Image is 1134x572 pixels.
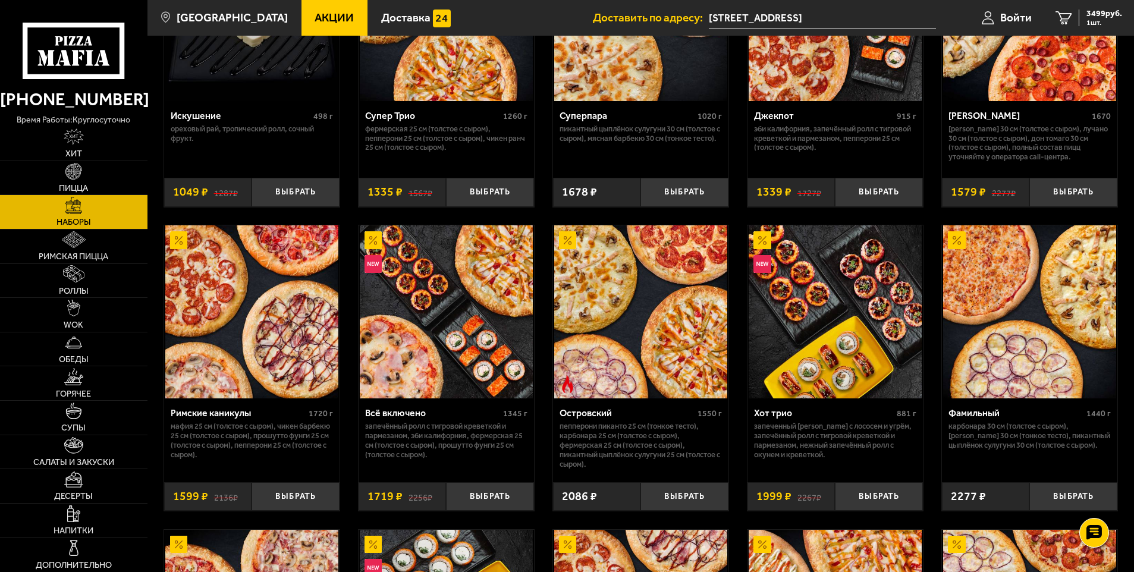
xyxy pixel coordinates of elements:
[553,225,728,398] a: АкционныйОстрое блюдоОстровский
[365,110,500,121] div: Супер Трио
[948,110,1089,121] div: [PERSON_NAME]
[214,491,238,502] s: 2136 ₽
[173,491,208,502] span: 1599 ₽
[170,231,188,249] img: Акционный
[992,186,1016,198] s: 2277 ₽
[309,408,333,419] span: 1720 г
[503,111,527,121] span: 1260 г
[835,178,923,207] button: Выбрать
[948,422,1111,450] p: Карбонара 30 см (толстое с сыром), [PERSON_NAME] 30 см (тонкое тесто), Пикантный цыплёнок сулугун...
[749,225,922,398] img: Хот трио
[173,186,208,198] span: 1049 ₽
[753,231,771,249] img: Акционный
[503,408,527,419] span: 1345 г
[1086,19,1122,26] span: 1 шт.
[446,178,534,207] button: Выбрать
[951,491,986,502] span: 2277 ₽
[381,12,431,23] span: Доставка
[560,407,695,419] div: Островский
[36,561,112,570] span: Дополнительно
[948,407,1083,419] div: Фамильный
[1000,12,1032,23] span: Войти
[1092,111,1111,121] span: 1670
[171,422,333,460] p: Мафия 25 см (толстое с сыром), Чикен Барбекю 25 см (толстое с сыром), Прошутто Фунги 25 см (толст...
[942,225,1117,398] a: АкционныйФамильный
[365,231,382,249] img: Акционный
[365,124,527,153] p: Фермерская 25 см (толстое с сыром), Пепперони 25 см (толстое с сыром), Чикен Ранч 25 см (толстое ...
[562,491,597,502] span: 2086 ₽
[61,424,86,432] span: Супы
[753,536,771,554] img: Акционный
[756,491,791,502] span: 1999 ₽
[214,186,238,198] s: 1287 ₽
[59,356,89,364] span: Обеды
[315,12,354,23] span: Акции
[698,111,722,121] span: 1020 г
[171,110,310,121] div: Искушение
[1029,178,1117,207] button: Выбрать
[943,225,1116,398] img: Фамильный
[54,527,93,535] span: Напитки
[365,536,382,554] img: Акционный
[177,12,288,23] span: [GEOGRAPHIC_DATA]
[554,225,727,398] img: Островский
[252,482,340,511] button: Выбрать
[951,186,986,198] span: 1579 ₽
[367,186,403,198] span: 1335 ₽
[593,12,709,23] span: Доставить по адресу:
[56,218,91,227] span: Наборы
[560,110,695,121] div: Суперпара
[252,178,340,207] button: Выбрать
[446,482,534,511] button: Выбрать
[164,225,340,398] a: АкционныйРимские каникулы
[170,536,188,554] img: Акционный
[948,124,1111,162] p: [PERSON_NAME] 30 см (толстое с сыром), Лучано 30 см (толстое с сыром), Дон Томаго 30 см (толстое ...
[754,110,894,121] div: Джекпот
[753,255,771,273] img: Новинка
[409,186,432,198] s: 1567 ₽
[313,111,333,121] span: 498 г
[56,390,91,398] span: Горячее
[756,186,791,198] span: 1339 ₽
[367,491,403,502] span: 1719 ₽
[797,186,821,198] s: 1727 ₽
[562,186,597,198] span: 1678 ₽
[1029,482,1117,511] button: Выбрать
[165,225,338,398] img: Римские каникулы
[39,253,108,261] span: Римская пицца
[559,536,577,554] img: Акционный
[365,407,500,419] div: Всё включено
[640,178,728,207] button: Выбрать
[359,225,534,398] a: АкционныйНовинкаВсё включено
[754,422,916,460] p: Запеченный [PERSON_NAME] с лососем и угрём, Запечённый ролл с тигровой креветкой и пармезаном, Не...
[171,407,306,419] div: Римские каникулы
[64,321,83,329] span: WOK
[698,408,722,419] span: 1550 г
[797,491,821,502] s: 2267 ₽
[754,124,916,153] p: Эби Калифорния, Запечённый ролл с тигровой креветкой и пармезаном, Пепперони 25 см (толстое с сыр...
[360,225,533,398] img: Всё включено
[948,231,966,249] img: Акционный
[59,184,88,193] span: Пицца
[409,491,432,502] s: 2256 ₽
[559,231,577,249] img: Акционный
[747,225,923,398] a: АкционныйНовинкаХот трио
[560,124,722,143] p: Пикантный цыплёнок сулугуни 30 см (толстое с сыром), Мясная Барбекю 30 см (тонкое тесто).
[640,482,728,511] button: Выбрать
[897,111,916,121] span: 915 г
[897,408,916,419] span: 881 г
[65,150,82,158] span: Хит
[33,458,114,467] span: Салаты и закуски
[709,7,935,29] input: Ваш адрес доставки
[365,422,527,460] p: Запечённый ролл с тигровой креветкой и пармезаном, Эби Калифорния, Фермерская 25 см (толстое с сы...
[171,124,333,143] p: Ореховый рай, Тропический ролл, Сочный фрукт.
[59,287,89,296] span: Роллы
[559,375,577,393] img: Острое блюдо
[365,255,382,273] img: Новинка
[433,10,451,27] img: 15daf4d41897b9f0e9f617042186c801.svg
[1086,10,1122,18] span: 3499 руб.
[754,407,894,419] div: Хот трио
[948,536,966,554] img: Акционный
[1086,408,1111,419] span: 1440 г
[835,482,923,511] button: Выбрать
